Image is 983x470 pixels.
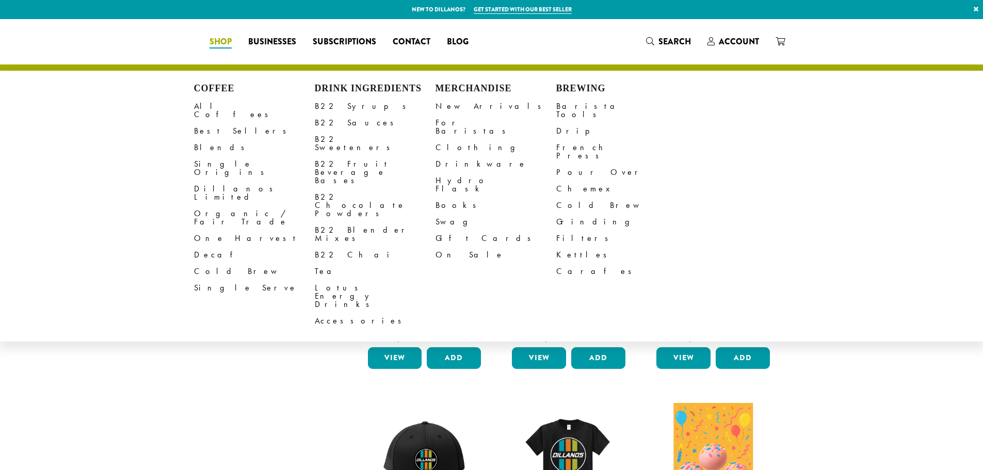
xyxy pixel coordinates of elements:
[556,123,677,139] a: Drip
[313,36,376,48] span: Subscriptions
[194,205,315,230] a: Organic / Fair Trade
[315,83,436,94] h4: Drink Ingredients
[315,131,436,156] a: B22 Sweeteners
[654,180,772,343] a: Bodum Handheld Milk Frother $10.00
[210,36,232,48] span: Shop
[315,313,436,329] a: Accessories
[436,214,556,230] a: Swag
[556,83,677,94] h4: Brewing
[194,156,315,181] a: Single Origins
[315,98,436,115] a: B22 Syrups
[194,230,315,247] a: One Harvest
[315,280,436,313] a: Lotus Energy Drinks
[248,36,296,48] span: Businesses
[436,230,556,247] a: Gift Cards
[436,197,556,214] a: Books
[556,164,677,181] a: Pour Over
[474,5,572,14] a: Get started with our best seller
[556,197,677,214] a: Cold Brew
[427,347,481,369] button: Add
[194,139,315,156] a: Blends
[315,156,436,189] a: B22 Fruit Beverage Bases
[556,98,677,123] a: Barista Tools
[201,34,240,50] a: Shop
[556,181,677,197] a: Chemex
[556,247,677,263] a: Kettles
[436,172,556,197] a: Hydro Flask
[194,181,315,205] a: Dillanos Limited
[194,280,315,296] a: Single Serve
[393,36,430,48] span: Contact
[436,98,556,115] a: New Arrivals
[365,180,484,343] a: Bodum Electric Milk Frother $30.00
[436,83,556,94] h4: Merchandise
[436,247,556,263] a: On Sale
[556,230,677,247] a: Filters
[716,347,770,369] button: Add
[509,180,628,343] a: Bodum Electric Water Kettle $25.00
[194,263,315,280] a: Cold Brew
[719,36,759,47] span: Account
[315,189,436,222] a: B22 Chocolate Powders
[638,33,699,50] a: Search
[512,347,566,369] a: View
[436,156,556,172] a: Drinkware
[315,263,436,280] a: Tea
[194,83,315,94] h4: Coffee
[194,247,315,263] a: Decaf
[656,347,711,369] a: View
[436,115,556,139] a: For Baristas
[556,214,677,230] a: Grinding
[315,247,436,263] a: B22 Chai
[315,115,436,131] a: B22 Sauces
[556,263,677,280] a: Carafes
[368,347,422,369] a: View
[194,123,315,139] a: Best Sellers
[436,139,556,156] a: Clothing
[658,36,691,47] span: Search
[315,222,436,247] a: B22 Blender Mixes
[194,98,315,123] a: All Coffees
[556,139,677,164] a: French Press
[571,347,625,369] button: Add
[447,36,469,48] span: Blog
